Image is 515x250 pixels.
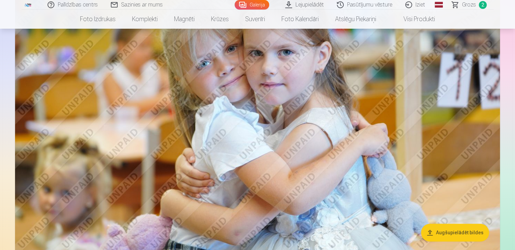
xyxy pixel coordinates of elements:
a: Foto izdrukas [72,10,124,29]
a: Komplekti [124,10,166,29]
a: Magnēti [166,10,203,29]
a: Atslēgu piekariņi [327,10,384,29]
a: Suvenīri [237,10,273,29]
a: Visi produkti [384,10,443,29]
span: 2 [479,1,487,9]
button: Augšupielādēt bildes [421,224,489,242]
span: Grozs [462,1,476,9]
a: Krūzes [203,10,237,29]
a: Foto kalendāri [273,10,327,29]
img: /fa1 [24,3,32,7]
